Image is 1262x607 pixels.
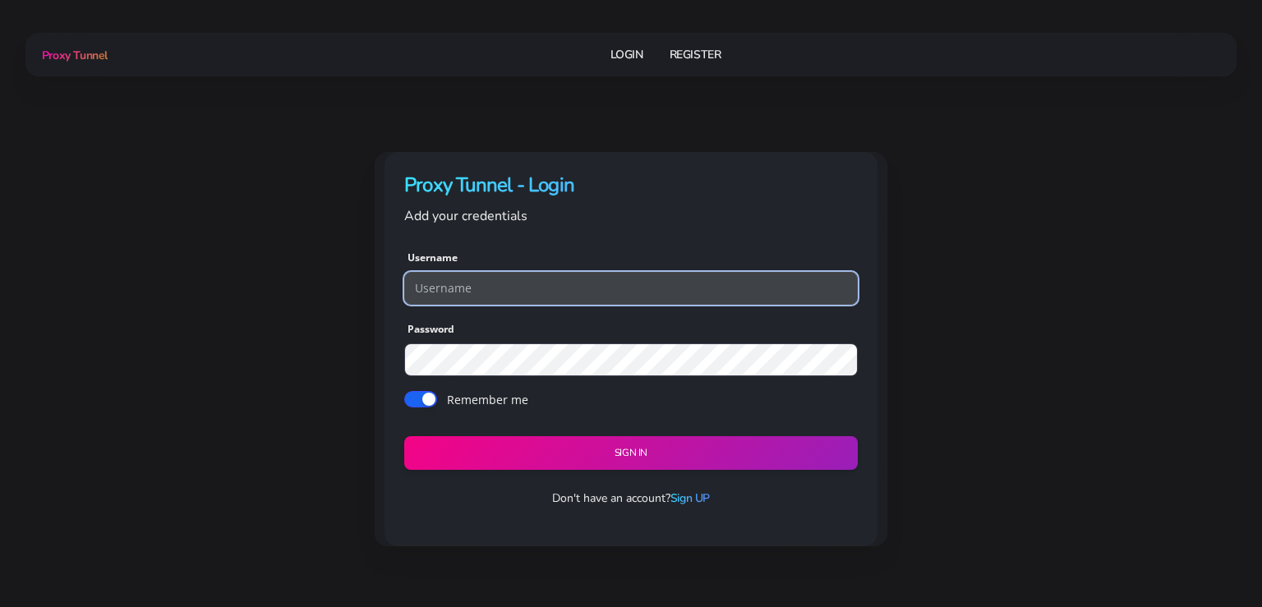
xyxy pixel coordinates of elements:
[408,251,458,265] label: Username
[670,39,721,70] a: Register
[408,322,454,337] label: Password
[1182,527,1241,586] iframe: Webchat Widget
[610,39,643,70] a: Login
[404,205,858,227] p: Add your credentials
[404,272,858,305] input: Username
[447,391,528,408] label: Remember me
[39,42,108,68] a: Proxy Tunnel
[404,436,858,470] button: Sign in
[404,172,858,199] h4: Proxy Tunnel - Login
[42,48,108,63] span: Proxy Tunnel
[670,490,710,506] a: Sign UP
[391,490,871,507] p: Don't have an account?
